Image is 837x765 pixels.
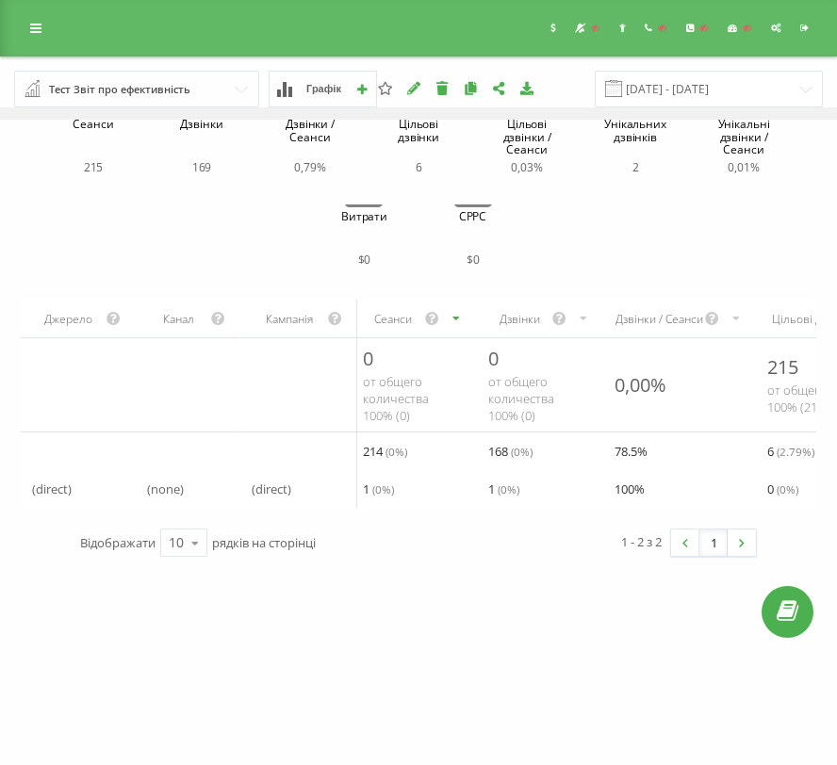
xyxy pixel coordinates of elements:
span: 215 [767,354,798,380]
span: ( 0 %) [511,444,533,459]
span: ( 0 %) [372,481,394,496]
div: Витрати [341,210,387,251]
div: 0,01% [706,158,781,177]
div: Сеанси [363,311,424,327]
span: 169 [192,159,212,175]
div: 0,00% [615,372,666,398]
span: 1 [363,478,394,500]
div: Канал [147,311,210,327]
div: Унікальних дзвінків [598,118,673,158]
span: ( 2.79 %) [777,444,814,459]
span: ( 0 %) [386,444,407,459]
div: 0,79% [272,158,348,177]
div: scrollable content [21,300,816,508]
div: Унікальні дзвінки / Сеанси [706,118,781,158]
div: Дзвінки [180,118,222,158]
i: Редагувати звіт [406,81,422,94]
span: 168 [488,440,533,463]
div: Цільові дзвінки [381,118,456,158]
span: 214 [363,440,407,463]
button: Графік [269,71,377,107]
div: CPPC [454,210,492,251]
span: рядків на сторінці [212,534,316,551]
div: Дзвінки [488,311,551,327]
span: 100 % [615,478,645,500]
span: (direct) [32,478,72,500]
span: $ 0 [467,252,480,268]
div: Кампанія [252,311,327,327]
i: Видалити звіт [435,81,451,94]
span: 6 [416,159,422,175]
div: 10 [169,533,184,552]
span: 0 [767,478,798,500]
span: от общего количества 100% ( 0 ) [488,373,554,424]
div: Дзвінки / Сеанси [615,311,703,327]
span: 0 [363,346,373,371]
span: (none) [147,478,184,500]
div: Джерело [32,311,106,327]
div: 0,03% [489,158,565,177]
span: Відображати [80,534,156,551]
i: Поділитися налаштуваннями звіту [491,81,507,94]
div: 1 - 2 з 2 [621,532,662,551]
i: Завантажити звіт [519,81,535,94]
span: 2 [632,159,639,175]
div: Сеанси [73,118,113,158]
i: Копіювати звіт [463,81,479,94]
span: Графік [306,83,341,95]
span: (direct) [252,478,291,500]
span: 1 [488,478,519,500]
span: 215 [84,159,104,175]
div: Дзвінки / Сеанси [272,118,348,158]
div: Тест Звіт про ефективність [49,79,190,100]
span: ( 0 %) [777,481,798,496]
span: 6 [767,440,814,463]
span: 78.5 % [615,440,648,463]
span: ( 0 %) [498,481,519,496]
div: Цільові дзвінки / Сеанси [489,118,565,158]
i: Створити звіт [355,83,369,94]
span: от общего количества 100% ( 0 ) [363,373,429,424]
a: 1 [699,529,728,556]
i: Звіт за замовчуванням. Завжди завантажувати цей звіт першим при відкритті Аналітики. [378,81,394,94]
span: $ 0 [358,252,371,268]
span: 0 [488,346,499,371]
